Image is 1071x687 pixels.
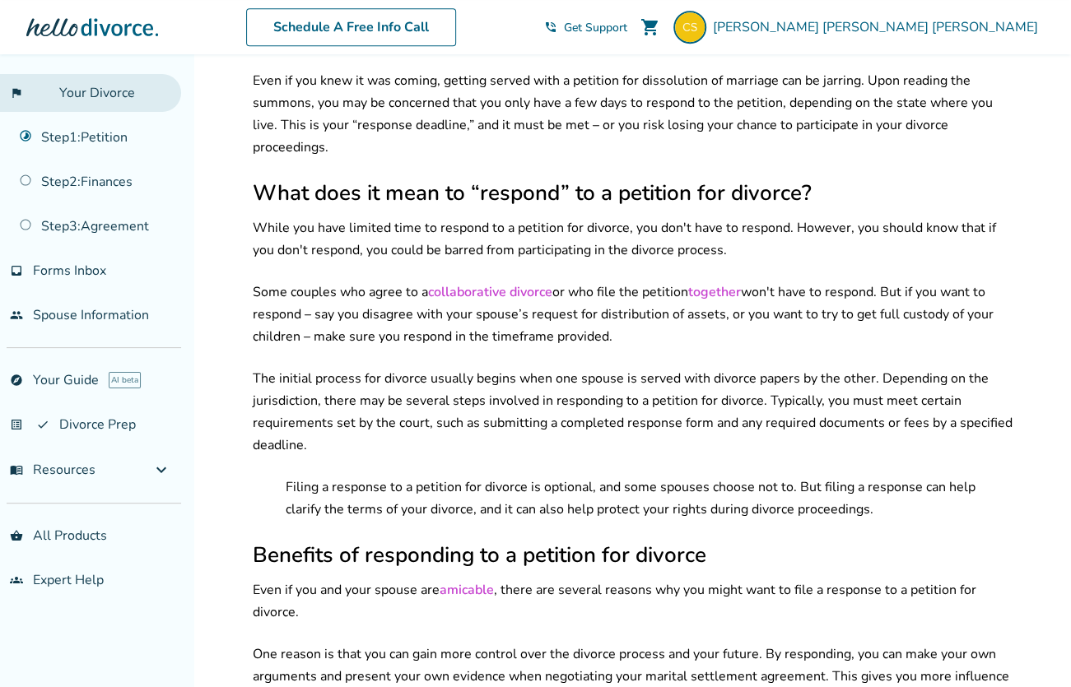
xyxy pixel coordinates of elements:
[673,11,706,44] img: cpschmitz@gmail.com
[640,17,660,37] span: shopping_cart
[253,217,1017,262] p: While you have limited time to respond to a petition for divorce, you don't have to respond. Howe...
[544,20,627,35] a: phone_in_talkGet Support
[10,573,23,587] span: groups
[253,179,1017,207] h2: What does it mean to “respond” to a petition for divorce?
[440,581,494,599] a: amicable
[253,579,1017,624] p: Even if you and your spouse are , there are several reasons why you might want to file a response...
[10,461,95,479] span: Resources
[10,374,23,387] span: explore
[151,460,171,480] span: expand_more
[10,463,23,476] span: menu_book
[33,262,106,280] span: Forms Inbox
[564,20,627,35] span: Get Support
[10,264,23,277] span: inbox
[253,281,1017,348] p: Some couples who agree to a or who file the petition won't have to respond. But if you want to re...
[246,8,456,46] a: Schedule A Free Info Call
[713,18,1045,36] span: [PERSON_NAME] [PERSON_NAME] [PERSON_NAME]
[10,529,23,542] span: shopping_basket
[253,70,1017,159] p: Even if you knew it was coming, getting served with a petition for dissolution of marriage can be...
[10,418,49,431] span: list_alt_check
[253,541,1017,569] h2: Benefits of responding to a petition for divorce
[10,309,23,322] span: people
[428,283,552,301] a: collaborative divorce
[688,283,741,301] a: together
[109,372,141,388] span: AI beta
[253,368,1017,457] p: The initial process for divorce usually begins when one spouse is served with divorce papers by t...
[544,21,557,34] span: phone_in_talk
[10,86,49,100] span: flag_2
[286,476,984,521] p: Filing a response to a petition for divorce is optional, and some spouses choose not to. But fili...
